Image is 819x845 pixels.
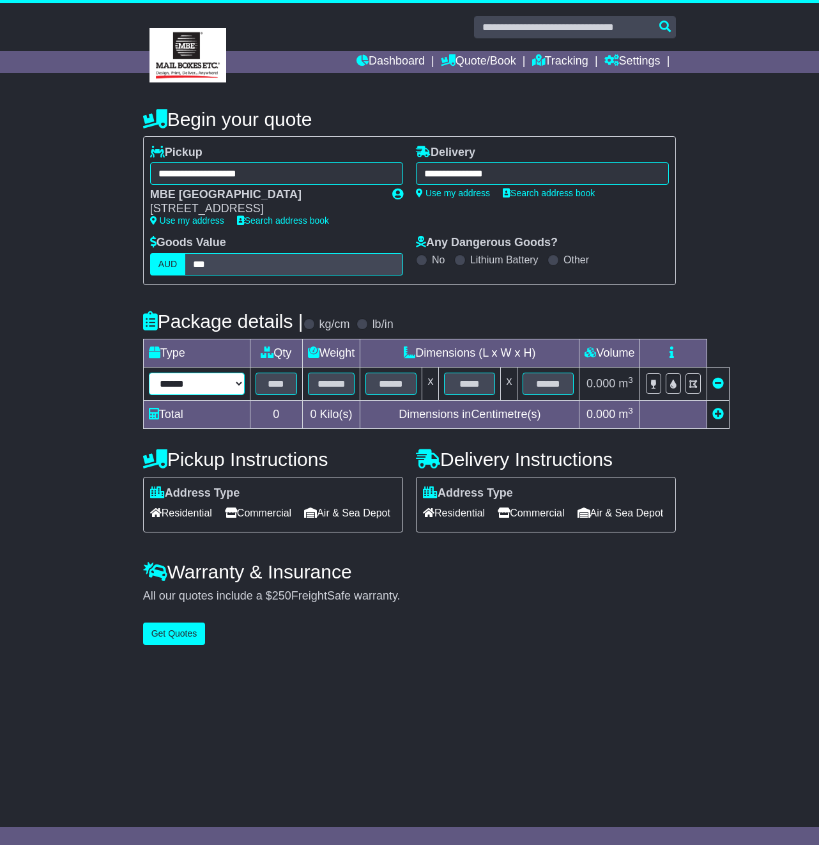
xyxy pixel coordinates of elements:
[618,377,633,390] span: m
[503,188,595,198] a: Search address book
[416,146,475,160] label: Delivery
[150,202,379,216] div: [STREET_ADDRESS]
[150,215,224,226] a: Use my address
[360,339,579,367] td: Dimensions (L x W x H)
[143,561,677,582] h4: Warranty & Insurance
[470,254,539,266] label: Lithium Battery
[272,589,291,602] span: 250
[143,449,403,470] h4: Pickup Instructions
[356,51,425,73] a: Dashboard
[304,503,390,523] span: Air & Sea Depot
[578,503,664,523] span: Air & Sea Depot
[712,377,724,390] a: Remove this item
[302,339,360,367] td: Weight
[143,589,677,603] div: All our quotes include a $ FreightSafe warranty.
[372,318,394,332] label: lb/in
[150,146,203,160] label: Pickup
[579,339,640,367] td: Volume
[250,400,302,428] td: 0
[319,318,350,332] label: kg/cm
[618,408,633,421] span: m
[150,503,212,523] span: Residential
[498,503,564,523] span: Commercial
[143,109,677,130] h4: Begin your quote
[150,253,186,275] label: AUD
[628,406,633,415] sup: 3
[416,188,490,198] a: Use my address
[143,339,250,367] td: Type
[416,449,676,470] h4: Delivery Instructions
[150,236,226,250] label: Goods Value
[150,486,240,500] label: Address Type
[532,51,588,73] a: Tracking
[423,503,485,523] span: Residential
[150,188,379,202] div: MBE [GEOGRAPHIC_DATA]
[628,375,633,385] sup: 3
[360,400,579,428] td: Dimensions in Centimetre(s)
[143,311,303,332] h4: Package details |
[237,215,329,226] a: Search address book
[225,503,291,523] span: Commercial
[422,367,439,400] td: x
[416,236,558,250] label: Any Dangerous Goods?
[143,623,206,645] button: Get Quotes
[143,400,250,428] td: Total
[310,408,317,421] span: 0
[250,339,302,367] td: Qty
[563,254,589,266] label: Other
[586,408,615,421] span: 0.000
[441,51,516,73] a: Quote/Book
[586,377,615,390] span: 0.000
[501,367,517,400] td: x
[423,486,513,500] label: Address Type
[302,400,360,428] td: Kilo(s)
[604,51,661,73] a: Settings
[712,408,724,421] a: Add new item
[432,254,445,266] label: No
